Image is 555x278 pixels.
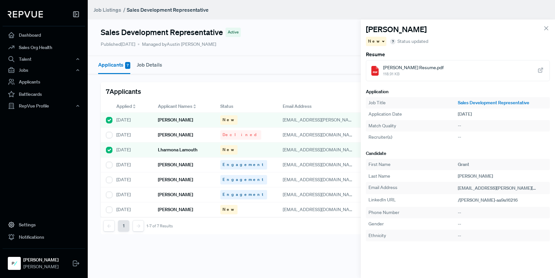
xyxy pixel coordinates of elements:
[158,147,198,153] h6: Lharmona Lamouth
[397,38,428,45] span: Status updated
[153,100,215,113] div: Toggle SortBy
[116,103,132,110] span: Applied
[368,161,458,168] div: First Name
[101,41,135,48] p: Published [DATE]
[158,103,192,110] span: Applicant Names
[458,99,547,106] a: Sales Development Representative
[283,177,357,183] span: [EMAIL_ADDRESS][DOMAIN_NAME]
[111,202,153,217] div: [DATE]
[111,158,153,172] div: [DATE]
[127,6,209,13] strong: Sales Development Representative
[3,76,85,88] a: Applicants
[223,162,265,168] span: Engagement
[283,117,392,123] span: [EMAIL_ADDRESS][PERSON_NAME][DOMAIN_NAME]
[220,103,233,110] span: Status
[283,192,357,197] span: [EMAIL_ADDRESS][DOMAIN_NAME]
[9,258,19,269] img: Polly
[383,71,444,77] span: 118.91 KB
[3,41,85,54] a: Sales Org Health
[125,62,130,69] span: 7
[111,143,153,158] div: [DATE]
[3,65,85,76] button: Jobs
[118,220,129,232] button: 1
[133,220,144,232] button: Next
[458,209,547,216] div: --
[223,117,235,123] span: New
[366,151,550,156] h6: Candidate
[366,60,550,81] a: [PERSON_NAME] Resume.pdf118.91 KB
[103,220,173,232] nav: pagination
[223,132,259,138] span: Declined
[3,54,85,65] button: Talent
[147,224,173,228] div: 1-7 of 7 Results
[368,221,458,227] div: Gender
[23,257,58,263] strong: [PERSON_NAME]
[23,263,58,270] span: [PERSON_NAME]
[123,6,125,13] span: /
[158,177,193,183] h6: [PERSON_NAME]
[223,192,265,197] span: Engagement
[137,56,162,73] button: Job Details
[458,232,547,239] div: --
[98,56,130,74] button: Applicants
[223,147,235,153] span: New
[368,232,458,239] div: Ethnicity
[111,100,153,113] div: Toggle SortBy
[368,99,458,106] div: Job Title
[3,248,85,273] a: Polly[PERSON_NAME][PERSON_NAME]
[283,103,312,110] span: Email Address
[158,192,193,197] h6: [PERSON_NAME]
[368,196,458,204] div: LinkedIn URL
[3,231,85,243] a: Notifications
[223,207,235,212] span: New
[223,177,265,183] span: Engagement
[158,162,193,168] h6: [PERSON_NAME]
[283,207,357,212] span: [EMAIL_ADDRESS][DOMAIN_NAME]
[458,134,461,140] span: --
[283,132,357,138] span: [EMAIL_ADDRESS][DOMAIN_NAME]
[158,207,193,212] h6: [PERSON_NAME]
[158,132,193,138] h6: [PERSON_NAME]
[458,111,547,118] div: [DATE]
[3,88,85,100] a: Battlecards
[94,6,121,14] a: Job Listings
[368,134,458,141] div: Recruiter(s)
[111,113,153,128] div: [DATE]
[3,29,85,41] a: Dashboard
[111,187,153,202] div: [DATE]
[283,147,357,153] span: [EMAIL_ADDRESS][DOMAIN_NAME]
[228,29,239,35] span: Active
[8,11,43,18] img: RepVue
[458,221,547,227] div: --
[106,87,141,95] h5: 7 Applicants
[101,28,223,37] h4: Sales Development Representative
[458,197,518,203] span: /[PERSON_NAME]-aa9a16216
[283,162,357,168] span: [EMAIL_ADDRESS][DOMAIN_NAME]
[368,122,458,129] div: Match Quality
[111,172,153,187] div: [DATE]
[368,111,458,118] div: Application Date
[458,161,547,168] div: Grant
[368,38,381,44] span: New
[368,184,458,192] div: Email Address
[103,220,115,232] button: Previous
[158,117,193,123] h6: [PERSON_NAME]
[366,25,427,34] h4: [PERSON_NAME]
[366,51,550,57] h6: Resume
[458,197,525,203] a: /[PERSON_NAME]-aa9a16216
[368,173,458,180] div: Last Name
[458,122,547,129] div: --
[138,41,216,48] span: Managed by Austin [PERSON_NAME]
[383,64,444,71] span: [PERSON_NAME] Resume.pdf
[366,89,550,95] h6: Application
[368,209,458,216] div: Phone Number
[111,128,153,143] div: [DATE]
[3,219,85,231] a: Settings
[458,173,547,180] div: [PERSON_NAME]
[3,100,85,111] button: RepVue Profile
